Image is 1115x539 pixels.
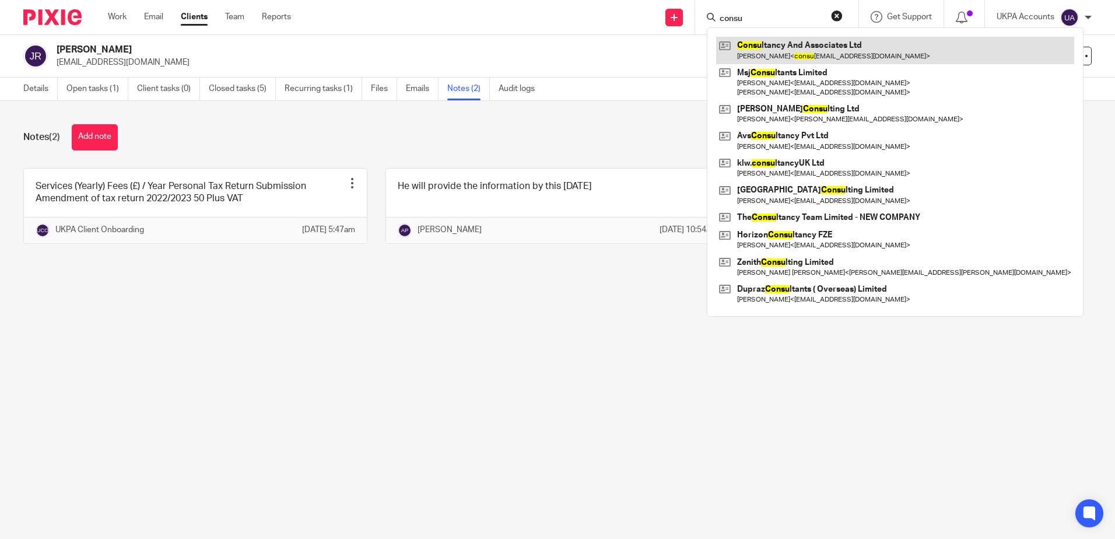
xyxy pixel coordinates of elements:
[49,132,60,142] span: (2)
[302,224,355,236] p: [DATE] 5:47am
[262,11,291,23] a: Reports
[36,223,50,237] img: svg%3E
[72,124,118,150] button: Add note
[66,78,128,100] a: Open tasks (1)
[23,44,48,68] img: svg%3E
[1060,8,1079,27] img: svg%3E
[398,223,412,237] img: svg%3E
[23,131,60,143] h1: Notes
[831,10,843,22] button: Clear
[55,224,144,236] p: UKPA Client Onboarding
[406,78,439,100] a: Emails
[285,78,362,100] a: Recurring tasks (1)
[23,78,58,100] a: Details
[718,14,823,24] input: Search
[225,11,244,23] a: Team
[997,11,1054,23] p: UKPA Accounts
[137,78,200,100] a: Client tasks (0)
[371,78,397,100] a: Files
[181,11,208,23] a: Clients
[660,224,717,236] p: [DATE] 10:54am
[144,11,163,23] a: Email
[57,57,933,68] p: [EMAIL_ADDRESS][DOMAIN_NAME]
[209,78,276,100] a: Closed tasks (5)
[447,78,490,100] a: Notes (2)
[887,13,932,21] span: Get Support
[108,11,127,23] a: Work
[418,224,482,236] p: [PERSON_NAME]
[499,78,544,100] a: Audit logs
[23,9,82,25] img: Pixie
[57,44,758,56] h2: [PERSON_NAME]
